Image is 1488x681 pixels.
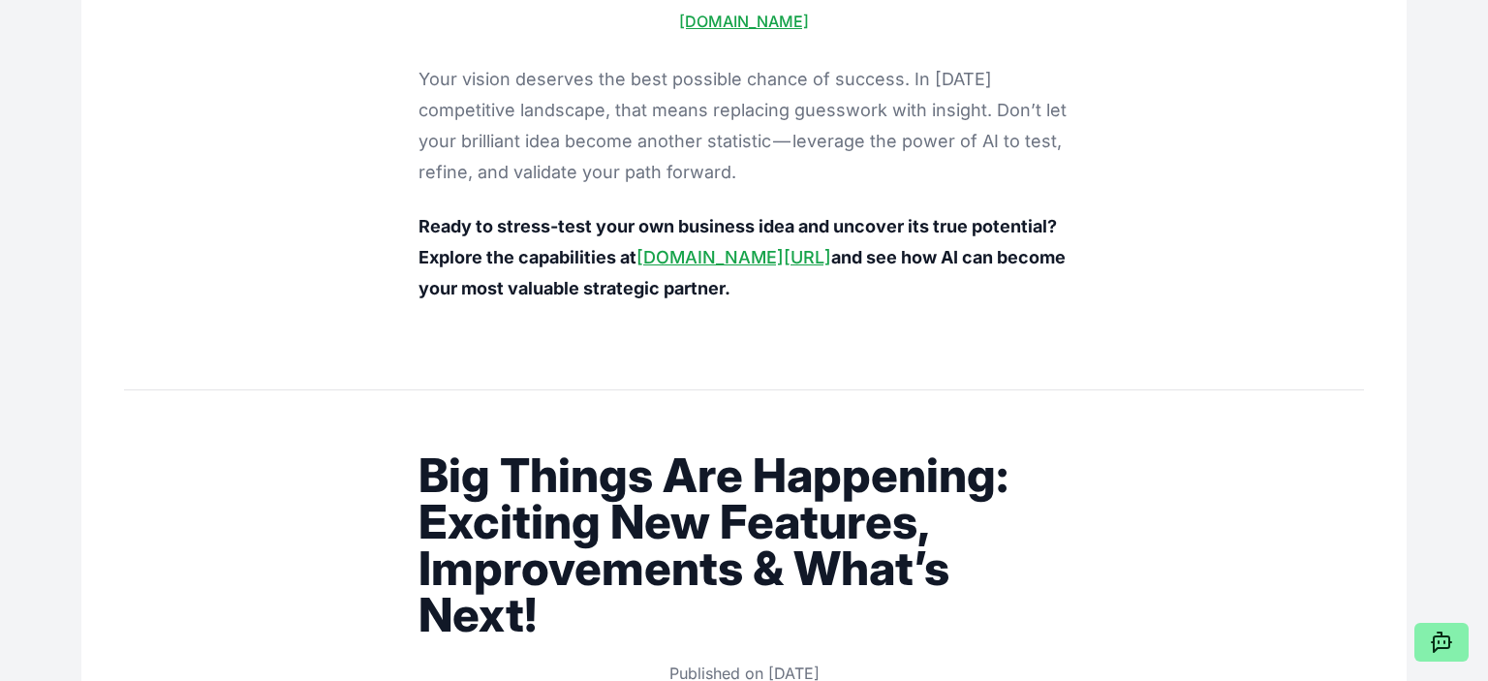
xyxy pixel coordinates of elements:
strong: Ready to stress-test your own business idea and uncover its true potential? Explore the capabilit... [418,216,1057,267]
p: Your vision deserves the best possible chance of success. In [DATE] competitive landscape, that m... [418,64,1069,188]
a: [DOMAIN_NAME] [679,12,809,31]
strong: and see how AI can become your most valuable strategic partner. [418,247,1066,298]
h1: Big Things Are Happening: Exciting New Features, Improvements & What’s Next! [418,452,1069,638]
a: [DOMAIN_NAME][URL] [636,247,831,267]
